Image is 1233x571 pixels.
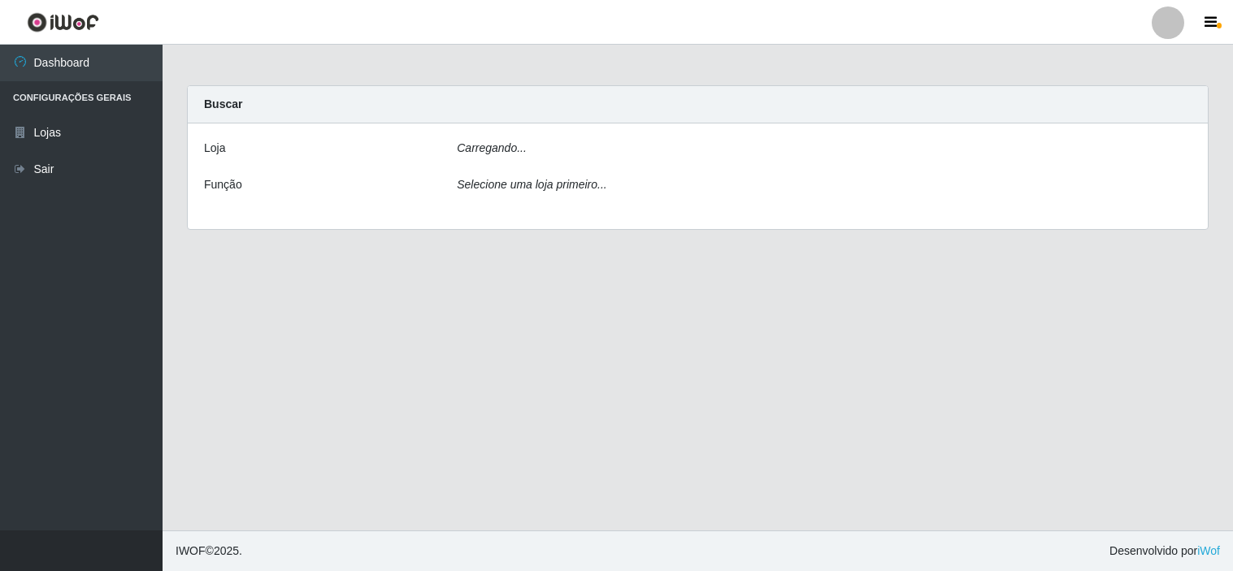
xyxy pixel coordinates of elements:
[457,141,527,154] i: Carregando...
[204,97,242,110] strong: Buscar
[27,12,99,32] img: CoreUI Logo
[176,544,206,557] span: IWOF
[1197,544,1220,557] a: iWof
[204,140,225,157] label: Loja
[457,178,606,191] i: Selecione uma loja primeiro...
[1109,543,1220,560] span: Desenvolvido por
[176,543,242,560] span: © 2025 .
[204,176,242,193] label: Função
